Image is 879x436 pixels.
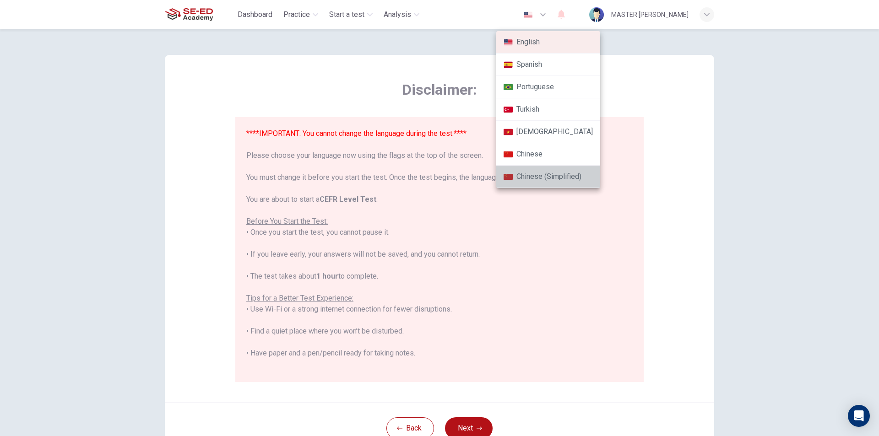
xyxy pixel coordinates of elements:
[496,121,600,143] li: [DEMOGRAPHIC_DATA]
[496,98,600,121] li: Turkish
[496,166,600,188] li: Chinese (Simplified)
[504,151,513,158] img: zh
[504,173,513,180] img: zh-CN
[504,84,513,91] img: pt
[496,143,600,166] li: Chinese
[848,405,870,427] div: Open Intercom Messenger
[496,76,600,98] li: Portuguese
[496,31,600,54] li: English
[496,54,600,76] li: Spanish
[504,61,513,68] img: es
[504,129,513,135] img: vi
[504,39,513,46] img: en
[504,106,513,113] img: tr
